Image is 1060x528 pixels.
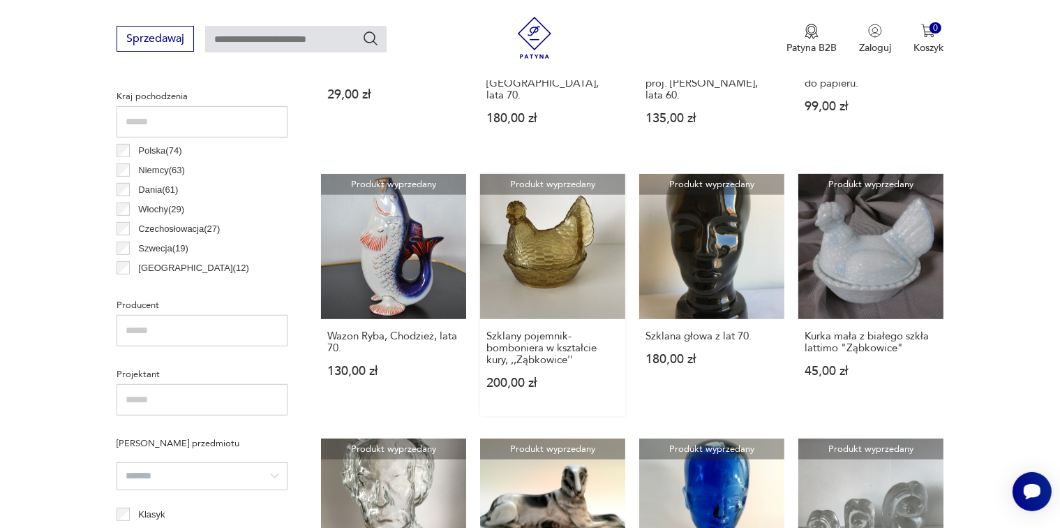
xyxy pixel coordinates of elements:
[117,26,194,52] button: Sprzedawaj
[514,17,555,59] img: Patyna - sklep z meblami i dekoracjami vintage
[117,367,288,382] p: Projektant
[645,330,778,342] h3: Szklana głowa z lat 70.
[117,436,288,451] p: [PERSON_NAME] przedmiotu
[645,353,778,365] p: 180,00 zł
[327,365,460,377] p: 130,00 zł
[486,112,619,124] p: 180,00 zł
[868,24,882,38] img: Ikonka użytkownika
[921,24,935,38] img: Ikona koszyka
[639,174,784,416] a: Produkt wyprzedanySzklana głowa z lat 70.Szklana głowa z lat 70.180,00 zł
[786,41,837,54] p: Patyna B2B
[138,143,181,159] p: Polska ( 74 )
[117,89,288,104] p: Kraj pochodzenia
[913,24,943,54] button: 0Koszyk
[786,24,837,54] button: Patyna B2B
[486,330,619,366] h3: Szklany pojemnik- bomboniera w kształcie kury, ,,Ząbkowice''
[645,66,778,101] h3: Porcelanowa figurka konia, proj. [PERSON_NAME], lata 60.
[138,163,185,178] p: Niemcy ( 63 )
[805,24,819,39] img: Ikona medalu
[486,66,619,101] h3: Figurka papużki Steatyt [GEOGRAPHIC_DATA], lata 70.
[1013,472,1052,511] iframe: Smartsupp widget button
[138,507,165,522] p: Klasyk
[486,377,619,389] p: 200,00 zł
[480,174,625,416] a: Produkt wyprzedanySzklany pojemnik- bomboniera w kształcie kury, ,,Ząbkowice''Szklany pojemnik- b...
[786,24,837,54] a: Ikona medaluPatyna B2B
[859,24,891,54] button: Zaloguj
[859,41,891,54] p: Zaloguj
[805,66,937,89] h3: Sowy. Kryształowe przyciski do papieru.
[117,298,288,313] p: Producent
[805,330,937,354] h3: Kurka mała z białego szkła lattimo "Ząbkowice"
[805,101,937,112] p: 99,00 zł
[117,35,194,45] a: Sprzedawaj
[138,202,184,217] p: Włochy ( 29 )
[805,365,937,377] p: 45,00 zł
[321,174,466,416] a: Produkt wyprzedanyWazon Ryba, Chodzież, lata 70.Wazon Ryba, Chodzież, lata 70.130,00 zł
[798,174,943,416] a: Produkt wyprzedanyKurka mała z białego szkła lattimo "Ząbkowice"Kurka mała z białego szkła lattim...
[138,241,188,256] p: Szwecja ( 19 )
[645,112,778,124] p: 135,00 zł
[327,89,460,101] p: 29,00 zł
[138,261,248,276] p: [GEOGRAPHIC_DATA] ( 12 )
[138,182,178,198] p: Dania ( 61 )
[362,30,379,47] button: Szukaj
[327,330,460,354] h3: Wazon Ryba, Chodzież, lata 70.
[913,41,943,54] p: Koszyk
[138,280,185,295] p: Francja ( 12 )
[930,22,941,34] div: 0
[138,221,220,237] p: Czechosłowacja ( 27 )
